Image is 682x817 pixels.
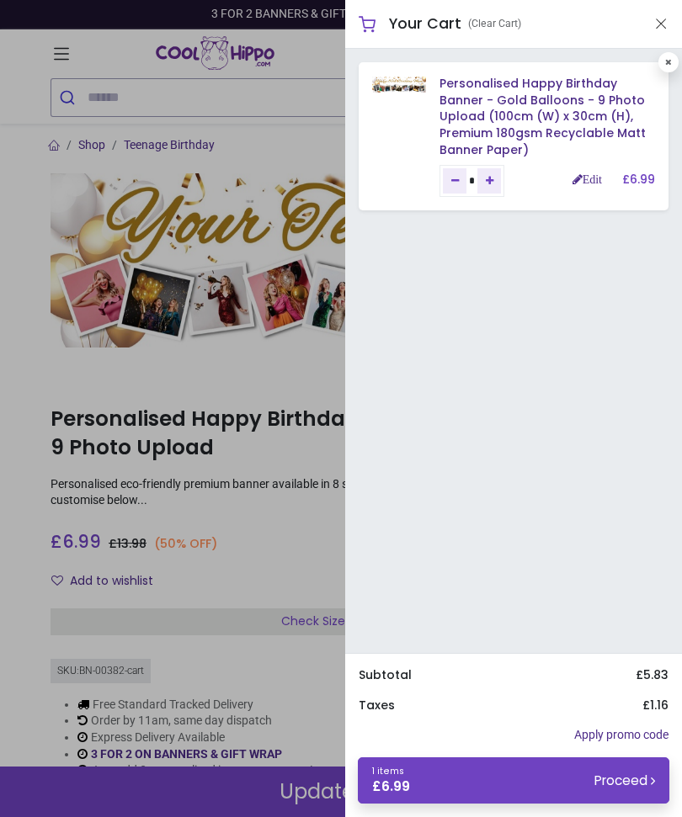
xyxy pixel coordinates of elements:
a: Edit [573,173,602,185]
a: (Clear Cart) [468,17,521,31]
h6: £ [622,172,655,188]
h5: Your Cart [389,13,461,34]
span: £ [372,777,410,796]
span: 5.83 [643,666,669,683]
h6: Taxes [359,698,395,714]
small: Proceed [594,772,655,789]
a: Remove one [443,168,466,194]
h6: £ [642,698,669,714]
a: 1 items £6.99 Proceed [358,757,669,804]
a: Personalised Happy Birthday Banner - Gold Balloons - 9 Photo Upload (100cm (W) x 30cm (H), Premiu... [440,75,646,157]
span: 6.99 [381,777,410,795]
span: 1 items [372,765,404,777]
a: Apply promo code [574,727,669,744]
img: AAAAAElFTkSuQmCC [372,77,426,93]
h6: Subtotal [359,667,412,684]
h6: £ [636,667,669,684]
span: 1.16 [650,697,669,714]
span: 6.99 [630,171,655,188]
a: Add one [477,168,501,194]
button: Close [653,13,669,34]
